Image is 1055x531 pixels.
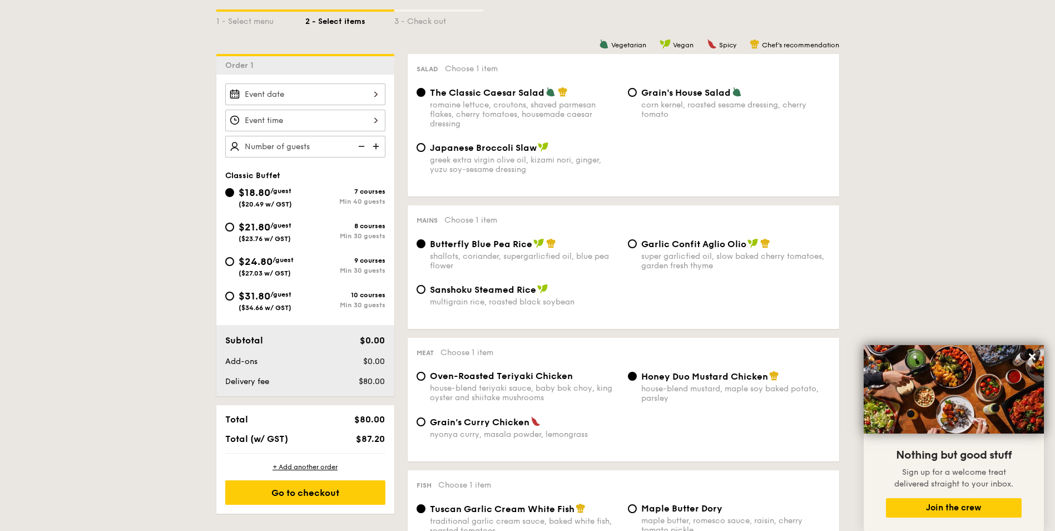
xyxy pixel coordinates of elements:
[305,12,394,27] div: 2 - Select items
[537,284,548,294] img: icon-vegan.f8ff3823.svg
[641,503,722,514] span: Maple Butter Dory
[438,480,491,490] span: Choose 1 item
[305,257,385,264] div: 9 courses
[225,414,248,425] span: Total
[641,87,731,98] span: Grain's House Salad
[417,217,438,224] span: Mains
[445,64,498,73] span: Choose 1 item
[641,252,830,271] div: super garlicfied oil, slow baked cherry tomatoes, garden fresh thyme
[305,198,385,205] div: Min 40 guests
[531,416,541,426] img: icon-spicy.37a8142b.svg
[417,481,432,489] span: Fish
[225,110,385,131] input: Event time
[225,83,385,105] input: Event date
[628,239,637,248] input: Garlic Confit Aglio Oliosuper garlicfied oil, slow baked cherry tomatoes, garden fresh thyme
[533,238,544,248] img: icon-vegan.f8ff3823.svg
[762,41,839,49] span: Chef's recommendation
[225,223,234,232] input: $21.80/guest($23.76 w/ GST)8 coursesMin 30 guests
[750,39,760,49] img: icon-chef-hat.a58ddaea.svg
[538,142,549,152] img: icon-vegan.f8ff3823.svg
[369,136,385,157] img: icon-add.58712e84.svg
[628,88,637,97] input: Grain's House Saladcorn kernel, roasted sesame dressing, cherry tomato
[417,504,425,513] input: Tuscan Garlic Cream White Fishtraditional garlic cream sauce, baked white fish, roasted tomatoes
[769,371,779,381] img: icon-chef-hat.a58ddaea.svg
[747,238,759,248] img: icon-vegan.f8ff3823.svg
[599,39,609,49] img: icon-vegetarian.fe4039eb.svg
[239,235,291,243] span: ($23.76 w/ GST)
[305,222,385,230] div: 8 courses
[440,348,493,357] span: Choose 1 item
[660,39,671,49] img: icon-vegan.f8ff3823.svg
[239,200,292,208] span: ($20.49 w/ GST)
[273,256,294,264] span: /guest
[225,257,234,266] input: $24.80/guest($27.03 w/ GST)9 coursesMin 30 guests
[239,255,273,268] span: $24.80
[760,238,770,248] img: icon-chef-hat.a58ddaea.svg
[896,449,1012,462] span: Nothing but good stuff
[225,292,234,301] input: $31.80/guest($34.66 w/ GST)10 coursesMin 30 guests
[430,142,537,153] span: Japanese Broccoli Slaw
[430,297,619,307] div: multigrain rice, roasted black soybean
[430,87,544,98] span: The Classic Caesar Salad
[641,100,830,119] div: corn kernel, roasted sesame dressing, cherry tomato
[430,100,619,129] div: romaine lettuce, croutons, shaved parmesan flakes, cherry tomatoes, housemade caesar dressing
[417,239,425,248] input: Butterfly Blue Pea Riceshallots, coriander, supergarlicfied oil, blue pea flower
[305,267,385,274] div: Min 30 guests
[270,291,291,298] span: /guest
[444,215,497,225] span: Choose 1 item
[225,434,288,444] span: Total (w/ GST)
[417,372,425,381] input: Oven-Roasted Teriyaki Chickenhouse-blend teriyaki sauce, baby bok choy, king oyster and shiitake ...
[225,480,385,505] div: Go to checkout
[360,335,385,346] span: $0.00
[417,88,425,97] input: The Classic Caesar Saladromaine lettuce, croutons, shaved parmesan flakes, cherry tomatoes, house...
[356,434,385,444] span: $87.20
[430,383,619,402] div: house-blend teriyaki sauce, baby bok choy, king oyster and shiitake mushrooms
[417,349,434,357] span: Meat
[394,12,483,27] div: 3 - Check out
[305,291,385,299] div: 10 courses
[270,187,291,195] span: /guest
[430,417,529,427] span: Grain's Curry Chicken
[1023,348,1041,366] button: Close
[239,269,291,277] span: ($27.03 w/ GST)
[359,377,385,386] span: $80.00
[430,371,573,381] span: Oven-Roasted Teriyaki Chicken
[719,41,736,49] span: Spicy
[628,372,637,381] input: Honey Duo Mustard Chickenhouse-blend mustard, maple soy baked potato, parsley
[430,155,619,174] div: greek extra virgin olive oil, kizami nori, ginger, yuzu soy-sesame dressing
[225,61,258,70] span: Order 1
[628,504,637,513] input: Maple Butter Dorymaple butter, romesco sauce, raisin, cherry tomato pickle
[430,284,536,295] span: Sanshoku Steamed Rice
[430,239,532,249] span: Butterfly Blue Pea Rice
[864,345,1044,434] img: DSC07876-Edit02-Large.jpeg
[558,87,568,97] img: icon-chef-hat.a58ddaea.svg
[894,468,1013,489] span: Sign up for a welcome treat delivered straight to your inbox.
[363,357,385,366] span: $0.00
[225,188,234,197] input: $18.80/guest($20.49 w/ GST)7 coursesMin 40 guests
[886,498,1022,518] button: Join the crew
[430,252,619,271] div: shallots, coriander, supergarlicfied oil, blue pea flower
[270,222,291,229] span: /guest
[239,186,270,199] span: $18.80
[546,238,556,248] img: icon-chef-hat.a58ddaea.svg
[641,239,746,249] span: Garlic Confit Aglio Olio
[305,301,385,309] div: Min 30 guests
[225,335,263,346] span: Subtotal
[305,232,385,240] div: Min 30 guests
[225,357,257,366] span: Add-ons
[352,136,369,157] img: icon-reduce.1d2dbef1.svg
[641,371,768,382] span: Honey Duo Mustard Chicken
[417,285,425,294] input: Sanshoku Steamed Ricemultigrain rice, roasted black soybean
[430,504,574,514] span: Tuscan Garlic Cream White Fish
[417,143,425,152] input: Japanese Broccoli Slawgreek extra virgin olive oil, kizami nori, ginger, yuzu soy-sesame dressing
[225,377,269,386] span: Delivery fee
[239,290,270,302] span: $31.80
[417,417,425,426] input: Grain's Curry Chickennyonya curry, masala powder, lemongrass
[707,39,717,49] img: icon-spicy.37a8142b.svg
[305,188,385,195] div: 7 courses
[430,430,619,439] div: nyonya curry, masala powder, lemongrass
[641,384,830,403] div: house-blend mustard, maple soy baked potato, parsley
[239,304,291,312] span: ($34.66 w/ GST)
[546,87,556,97] img: icon-vegetarian.fe4039eb.svg
[417,65,438,73] span: Salad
